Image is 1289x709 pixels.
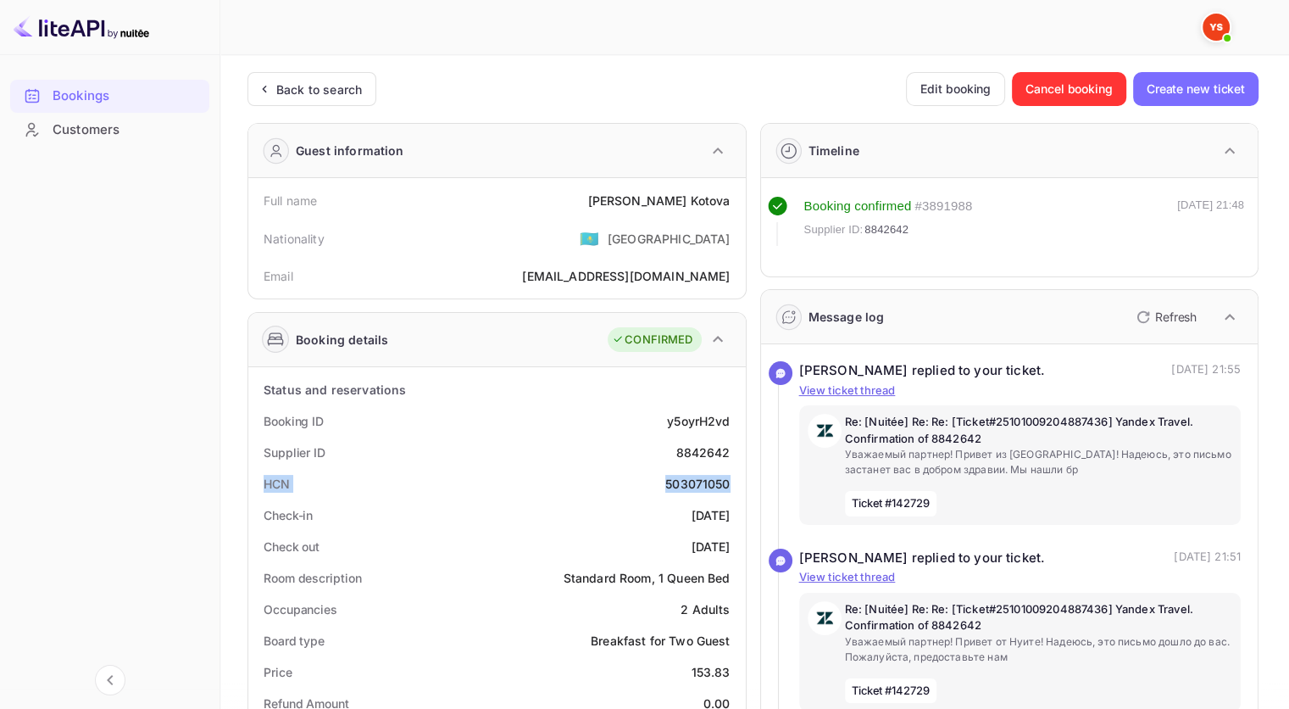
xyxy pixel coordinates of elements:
div: Check out [264,538,319,555]
div: Nationality [264,230,325,248]
div: Board type [264,632,325,650]
div: Price [264,663,292,681]
img: AwvSTEc2VUhQAAAAAElFTkSuQmCC [808,601,842,635]
div: Guest information [296,142,404,159]
p: Re: [Nuitée] Re: Re: [Ticket#25101009204887436] Yandex Travel. Confirmation of 8842642 [845,414,1233,447]
p: View ticket thread [799,569,1242,586]
div: CONFIRMED [612,332,692,349]
div: [DATE] [692,506,731,524]
a: Bookings [10,80,209,111]
button: Create new ticket [1133,72,1258,106]
button: Edit booking [906,72,1005,106]
span: Supplier ID: [804,221,864,238]
div: Bookings [53,87,201,106]
div: [PERSON_NAME] replied to your ticket. [799,361,1046,381]
div: Customers [10,114,209,147]
a: Customers [10,114,209,145]
div: [DATE] [692,538,731,555]
img: AwvSTEc2VUhQAAAAAElFTkSuQmCC [808,414,842,448]
img: Yandex Support [1203,14,1230,41]
div: # 3891988 [914,197,972,216]
div: [PERSON_NAME] Kotova [587,192,730,209]
button: Collapse navigation [95,665,125,695]
div: Occupancies [264,600,337,618]
div: 153.83 [692,663,731,681]
div: HCN [264,475,290,493]
p: Уважаемый партнер! Привет от Нуите! Надеюсь, это письмо дошло до вас. Пожалуйста, предоставьте нам [845,634,1233,665]
div: 2 Adults [681,600,730,618]
div: Customers [53,120,201,140]
div: Email [264,267,293,285]
div: Booking details [296,331,388,349]
div: y5oyrH2vd [667,412,730,430]
div: 503071050 [665,475,730,493]
p: Уважаемый партнер! Привет из [GEOGRAPHIC_DATA]! Надеюсь, это письмо застанет вас в добром здравии... [845,447,1233,477]
p: [DATE] 21:55 [1171,361,1241,381]
div: Status and reservations [264,381,406,399]
span: 8842642 [864,221,908,238]
p: Re: [Nuitée] Re: Re: [Ticket#25101009204887436] Yandex Travel. Confirmation of 8842642 [845,601,1233,634]
div: 8842642 [675,444,730,461]
div: [PERSON_NAME] replied to your ticket. [799,549,1046,568]
div: Booking confirmed [804,197,912,216]
div: Back to search [276,81,362,98]
p: View ticket thread [799,382,1242,399]
div: Room description [264,569,361,587]
span: Ticket #142729 [845,678,937,704]
div: Supplier ID [264,444,325,461]
div: Breakfast for Two Guest [591,632,730,650]
div: Full name [264,192,317,209]
button: Cancel booking [1012,72,1126,106]
p: [DATE] 21:51 [1174,549,1241,568]
button: Refresh [1126,304,1203,331]
div: Check-in [264,506,313,524]
div: Bookings [10,80,209,113]
p: Refresh [1155,308,1197,326]
div: Booking ID [264,412,324,430]
div: Timeline [808,142,859,159]
img: LiteAPI logo [14,14,149,41]
span: United States [580,223,599,254]
div: [GEOGRAPHIC_DATA] [608,230,731,248]
div: Standard Room, 1 Queen Bed [564,569,731,587]
div: [DATE] 21:48 [1177,197,1244,246]
span: Ticket #142729 [845,491,937,516]
div: Message log [808,308,885,326]
div: [EMAIL_ADDRESS][DOMAIN_NAME] [522,267,730,285]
